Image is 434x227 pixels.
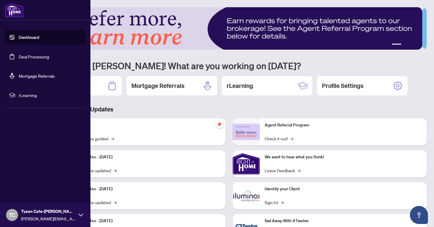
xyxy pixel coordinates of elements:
span: Tyson Cafe-[PERSON_NAME] [21,208,75,215]
img: We want to hear what you think! [233,150,260,177]
button: Open asap [410,206,428,224]
button: 5 [418,44,421,46]
span: [PERSON_NAME][EMAIL_ADDRESS][DOMAIN_NAME] [21,215,75,222]
h2: Mortgage Referrals [131,82,184,90]
p: We want to hear what you think! [265,154,422,160]
p: Identify your Client [265,186,422,192]
span: TC [9,211,15,219]
button: 1 [392,44,401,46]
p: Platform Updates - [DATE] [63,218,221,224]
img: Slide 0 [31,7,422,50]
img: Agent Referral Program [233,124,260,140]
img: logo [5,3,24,17]
span: → [281,199,284,206]
span: → [290,135,293,142]
p: Agent Referral Program [265,122,422,129]
a: Check it out!→ [265,135,293,142]
p: Platform Updates - [DATE] [63,186,221,192]
span: → [114,199,117,206]
span: rLearning [19,92,81,98]
span: → [114,167,117,174]
h2: Profile Settings [322,82,363,90]
h3: Brokerage & Industry Updates [31,105,427,113]
a: Dashboard [19,35,39,40]
button: 3 [409,44,411,46]
button: 2 [404,44,406,46]
button: 4 [414,44,416,46]
a: Leave Feedback→ [265,167,300,174]
img: Identify your Client [233,182,260,209]
span: → [111,135,114,142]
a: Mortgage Referrals [19,73,55,79]
a: Sign In!→ [265,199,284,206]
p: Sail Away With 8Twelve [265,218,422,224]
a: Deal Processing [19,54,49,59]
h1: Welcome back [PERSON_NAME]! What are you working on [DATE]? [31,60,427,71]
span: pushpin [216,121,223,128]
span: → [297,167,300,174]
h2: rLearning [227,82,253,90]
p: Platform Updates - [DATE] [63,154,221,160]
p: Self-Help [63,122,221,129]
